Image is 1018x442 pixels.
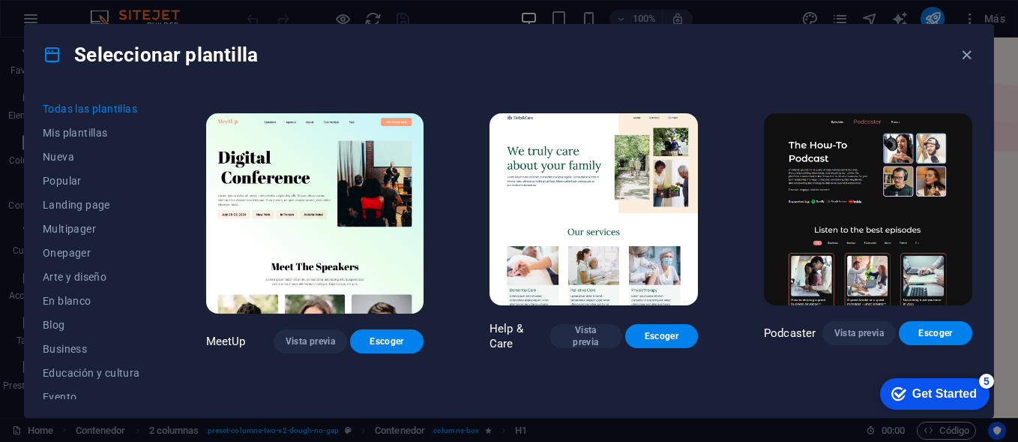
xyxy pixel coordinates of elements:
img: Help & Care [490,113,698,305]
h4: Seleccionar plantilla [43,43,258,67]
button: Mis plantillas [43,121,140,145]
img: MeetUp [206,113,424,314]
button: Onepager [43,241,140,265]
img: Podcaster [764,113,972,305]
span: Vista previa [561,324,610,348]
button: Business [43,337,140,361]
button: Popular [43,169,140,193]
span: Vista previa [286,335,335,347]
span: Vista previa [834,327,884,339]
p: MeetUp [206,334,246,349]
span: Todas las plantillas [43,103,140,115]
button: Escoger [625,324,698,348]
span: Escoger [362,335,412,347]
span: Arte y diseño [43,271,140,283]
button: Nueva [43,145,140,169]
span: Escoger [911,327,960,339]
button: En blanco [43,289,140,313]
span: Landing page [43,199,140,211]
span: Evento [43,391,140,403]
p: Podcaster [764,326,816,341]
span: Educación y cultura [43,367,140,379]
button: Escoger [350,329,424,353]
button: Vista previa [822,321,896,345]
button: Vista previa [274,329,347,353]
button: Vista previa [549,324,622,348]
span: Onepager [43,247,140,259]
span: Multipager [43,223,140,235]
span: Popular [43,175,140,187]
button: Landing page [43,193,140,217]
span: Blog [43,319,140,331]
button: Educación y cultura [43,361,140,385]
div: Get Started 5 items remaining, 0% complete [8,8,118,39]
span: Escoger [637,330,686,342]
div: Get Started [40,17,105,30]
span: Business [43,343,140,355]
button: Arte y diseño [43,265,140,289]
button: Multipager [43,217,140,241]
button: Escoger [899,321,972,345]
p: Help & Care [490,321,549,351]
span: En blanco [43,295,140,307]
span: Mis plantillas [43,127,140,139]
div: 5 [107,3,122,18]
span: Nueva [43,151,140,163]
button: Todas las plantillas [43,97,140,121]
button: Evento [43,385,140,409]
button: Blog [43,313,140,337]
